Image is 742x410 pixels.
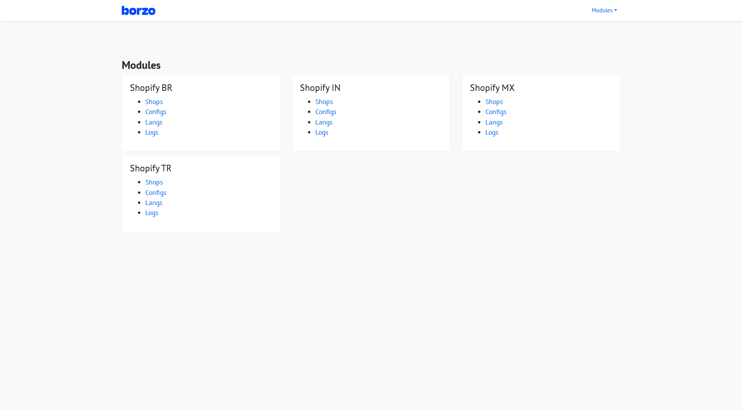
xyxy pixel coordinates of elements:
a: Configs [485,107,506,116]
a: Langs [485,118,502,126]
h4: Shopify IN [300,82,442,94]
a: Shops [315,97,333,106]
a: Shops [485,97,503,106]
a: Logs [145,128,158,137]
a: Configs [145,188,166,197]
a: Logs [315,128,328,137]
h4: Shopify BR [130,82,272,94]
a: Langs [145,118,162,126]
a: Langs [315,118,332,126]
a: Shops [145,97,163,106]
h4: Shopify MX [470,82,612,94]
img: Borzo - Fast and flexible intra-city delivery for businesses and individuals [122,5,155,16]
a: Shops [145,178,163,186]
a: Langs [145,198,162,207]
a: Logs [485,128,498,137]
a: Configs [145,107,166,116]
h3: Modules [122,58,620,72]
a: Logs [145,208,158,217]
a: Configs [315,107,336,116]
a: Modules [589,3,620,18]
h4: Shopify TR [130,163,272,174]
